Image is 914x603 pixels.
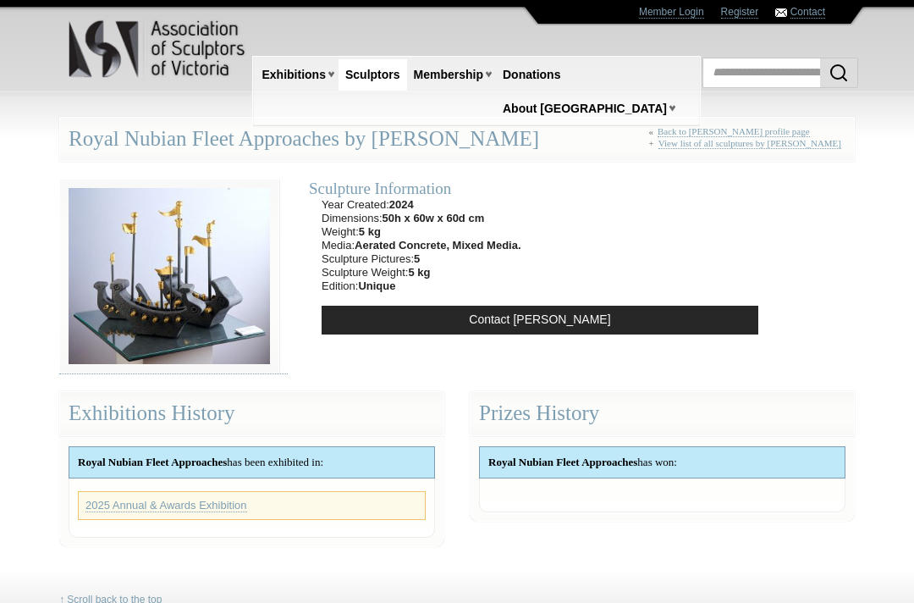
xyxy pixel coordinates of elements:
strong: 5 kg [359,225,381,238]
img: Contact ASV [775,8,787,17]
a: Exhibitions [256,59,333,91]
div: Prizes History [470,391,855,436]
a: About [GEOGRAPHIC_DATA] [496,93,674,124]
strong: Aerated Concrete, Mixed Media. [355,239,521,252]
strong: 50h x 60w x 60d cm [383,212,485,224]
strong: Royal Nubian Fleet Approaches [78,456,227,468]
a: View list of all sculptures by [PERSON_NAME] [658,138,841,149]
a: Donations [496,59,567,91]
strong: 5 [414,252,420,265]
li: Sculpture Weight: [322,266,521,279]
strong: 2024 [389,198,414,211]
img: 103-06__medium.jpg [59,179,279,373]
li: Media: [322,239,521,252]
a: Back to [PERSON_NAME] profile page [658,126,810,137]
div: has been exhibited in: [69,447,434,478]
strong: Unique [358,279,395,292]
li: Year Created: [322,198,521,212]
li: Edition: [322,279,521,293]
img: logo.png [68,17,248,81]
a: Contact [PERSON_NAME] [322,306,758,335]
a: Member Login [639,6,704,19]
a: 2025 Annual & Awards Exhibition [85,499,247,512]
div: has won: [480,447,845,478]
strong: 5 kg [408,266,430,279]
a: Contact [790,6,825,19]
li: Sculpture Pictures: [322,252,521,266]
div: Sculpture Information [309,179,771,198]
strong: Royal Nubian Fleet Approaches [488,456,637,468]
li: Weight: [322,225,521,239]
img: Search [829,63,849,83]
a: Sculptors [339,59,407,91]
div: « + [649,126,846,156]
a: Membership [407,59,490,91]
li: Dimensions: [322,212,521,225]
div: Exhibitions History [59,391,444,436]
a: Register [721,6,759,19]
div: Royal Nubian Fleet Approaches by [PERSON_NAME] [59,117,855,162]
